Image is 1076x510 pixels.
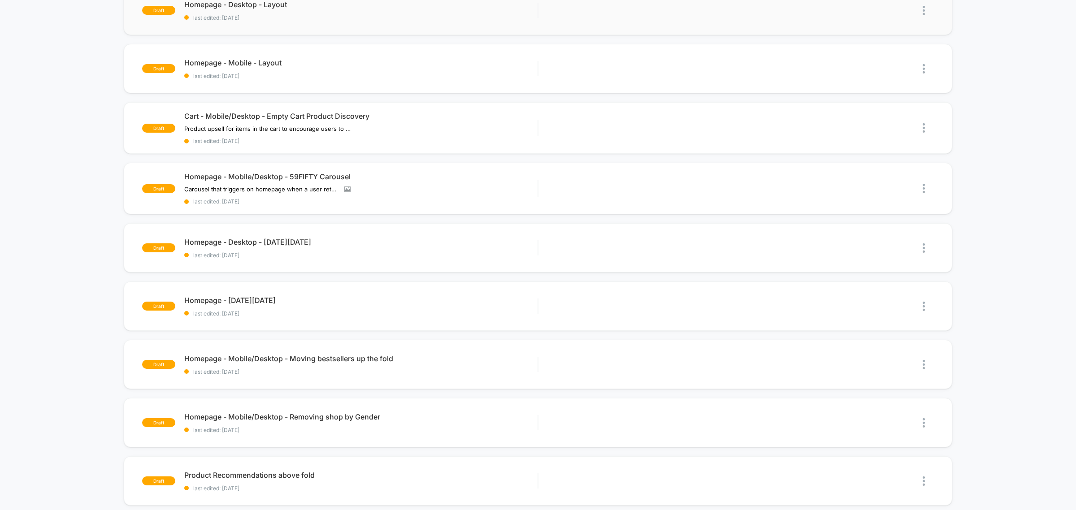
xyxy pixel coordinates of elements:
[142,243,175,252] span: draft
[184,412,538,421] span: Homepage - Mobile/Desktop - Removing shop by Gender
[184,186,338,193] span: Carousel that triggers on homepage when a user returns and their cart has more than 0 items in it...
[142,124,175,133] span: draft
[184,485,538,492] span: last edited: [DATE]
[184,172,538,181] span: Homepage - Mobile/Desktop - 59FIFTY Carousel
[184,73,538,79] span: last edited: [DATE]
[184,471,538,480] span: Product Recommendations above fold
[923,64,925,73] img: close
[923,302,925,311] img: close
[184,354,538,363] span: Homepage - Mobile/Desktop - Moving bestsellers up the fold
[184,296,538,305] span: Homepage - [DATE][DATE]
[184,14,538,21] span: last edited: [DATE]
[923,6,925,15] img: close
[923,476,925,486] img: close
[923,418,925,428] img: close
[184,58,538,67] span: Homepage - Mobile - Layout
[184,138,538,144] span: last edited: [DATE]
[923,123,925,133] img: close
[184,238,538,246] span: Homepage - Desktop - [DATE][DATE]
[142,476,175,485] span: draft
[184,112,538,121] span: Cart - Mobile/Desktop - Empty Cart Product Discovery
[142,6,175,15] span: draft
[184,198,538,205] span: last edited: [DATE]
[184,125,351,132] span: Product upsell for items in the cart to encourage users to add more items to their basket/increas...
[923,184,925,193] img: close
[923,243,925,253] img: close
[184,252,538,259] span: last edited: [DATE]
[142,64,175,73] span: draft
[184,310,538,317] span: last edited: [DATE]
[184,427,538,433] span: last edited: [DATE]
[142,360,175,369] span: draft
[142,184,175,193] span: draft
[184,368,538,375] span: last edited: [DATE]
[142,418,175,427] span: draft
[142,302,175,311] span: draft
[923,360,925,369] img: close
